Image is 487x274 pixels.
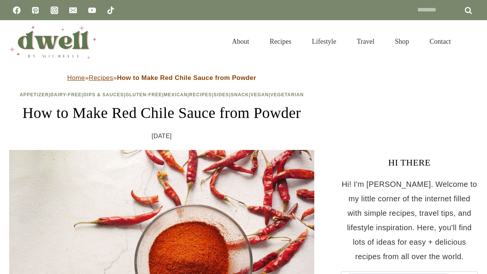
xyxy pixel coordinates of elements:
[213,92,229,97] a: Sides
[302,28,347,55] a: Lifestyle
[47,3,62,18] a: Instagram
[341,177,478,264] p: Hi! I'm [PERSON_NAME]. Welcome to my little corner of the internet filled with simple recipes, tr...
[385,28,419,55] a: Shop
[50,92,81,97] a: Dairy-Free
[347,28,385,55] a: Travel
[67,74,256,81] span: » »
[117,74,256,81] strong: How to Make Red Chile Sauce from Powder
[152,131,172,142] time: [DATE]
[9,24,97,59] img: DWELL by michelle
[419,28,461,55] a: Contact
[271,92,304,97] a: Vegetarian
[259,28,302,55] a: Recipes
[222,28,259,55] a: About
[9,102,314,124] h1: How to Make Red Chile Sauce from Powder
[189,92,212,97] a: Recipes
[126,92,162,97] a: Gluten-Free
[231,92,249,97] a: Snack
[341,156,478,169] h3: HI THERE
[84,3,100,18] a: YouTube
[222,28,461,55] nav: Primary Navigation
[9,3,24,18] a: Facebook
[103,3,118,18] a: TikTok
[251,92,269,97] a: Vegan
[67,74,85,81] a: Home
[89,74,113,81] a: Recipes
[20,92,304,97] span: | | | | | | | | |
[20,92,49,97] a: Appetizer
[465,35,478,48] button: View Search Form
[83,92,124,97] a: Dips & Sauces
[65,3,81,18] a: Email
[164,92,187,97] a: Mexican
[28,3,43,18] a: Pinterest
